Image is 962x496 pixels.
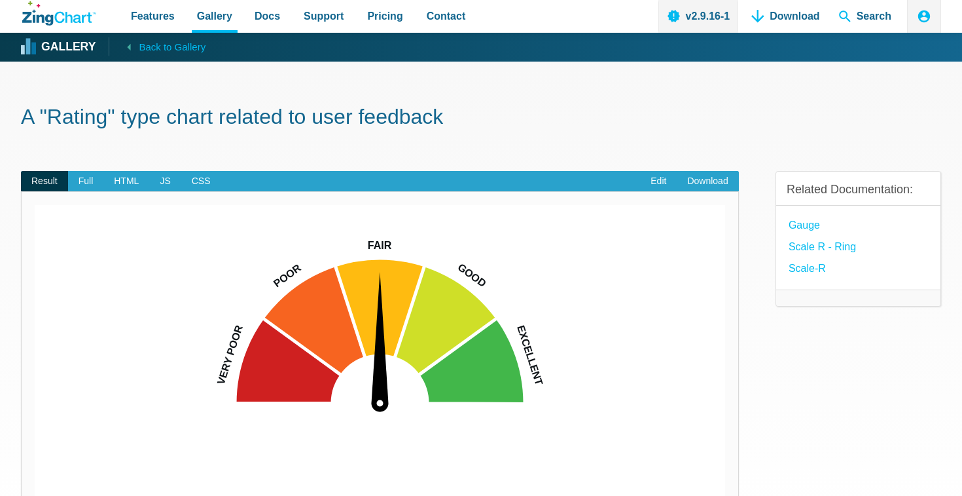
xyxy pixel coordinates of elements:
[640,171,677,192] a: Edit
[367,7,402,25] span: Pricing
[677,171,738,192] a: Download
[789,259,826,277] a: Scale-R
[139,39,205,56] span: Back to Gallery
[149,171,181,192] span: JS
[197,7,232,25] span: Gallery
[21,104,941,133] h1: A "Rating" type chart related to user feedback
[427,7,466,25] span: Contact
[304,7,344,25] span: Support
[21,171,68,192] span: Result
[789,238,856,256] a: Scale R - Ring
[109,37,205,56] a: Back to Gallery
[131,7,175,25] span: Features
[787,182,930,197] h3: Related Documentation:
[41,41,96,53] strong: Gallery
[103,171,149,192] span: HTML
[68,171,104,192] span: Full
[255,7,280,25] span: Docs
[789,216,820,234] a: Gauge
[22,37,96,57] a: Gallery
[22,1,96,26] a: ZingChart Logo. Click to return to the homepage
[181,171,221,192] span: CSS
